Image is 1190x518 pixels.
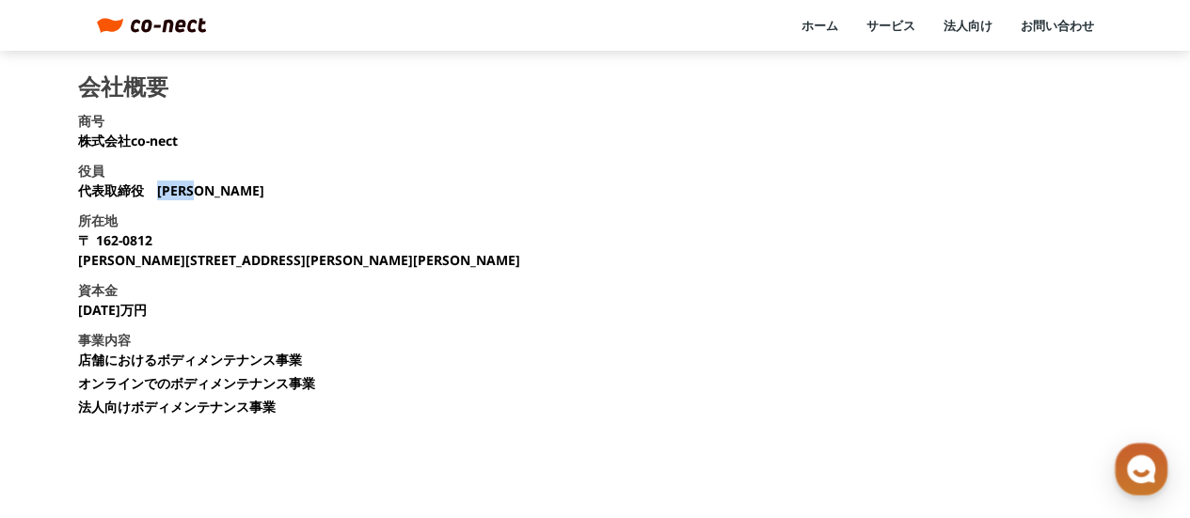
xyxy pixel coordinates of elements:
h3: 役員 [78,161,104,181]
a: 設定 [243,362,361,409]
li: 店舗におけるボディメンテナンス事業 [78,350,302,369]
p: 株式会社co-nect [78,131,178,150]
span: 設定 [291,390,313,405]
h3: 所在地 [78,211,118,230]
p: [DATE]万円 [78,300,147,320]
h3: 商号 [78,111,104,131]
li: 法人向けボディメンテナンス事業 [78,397,276,416]
a: チャット [124,362,243,409]
h3: 事業内容 [78,330,131,350]
span: チャット [161,391,206,406]
p: 代表取締役 [PERSON_NAME] [78,181,264,200]
a: ホーム [801,17,838,34]
a: お問い合わせ [1021,17,1094,34]
a: ホーム [6,362,124,409]
li: オンラインでのボディメンテナンス事業 [78,373,315,393]
span: ホーム [48,390,82,405]
p: 〒 162-0812 [PERSON_NAME][STREET_ADDRESS][PERSON_NAME][PERSON_NAME] [78,230,520,270]
h3: 資本金 [78,280,118,300]
a: 法人向け [944,17,992,34]
a: サービス [866,17,915,34]
h2: 会社概要 [78,75,168,98]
